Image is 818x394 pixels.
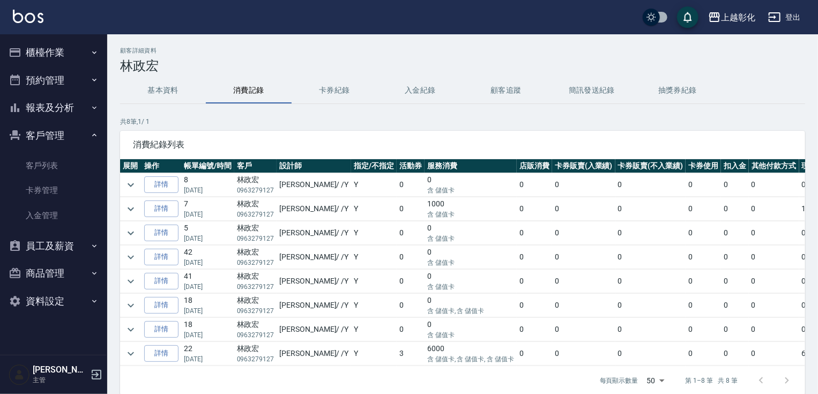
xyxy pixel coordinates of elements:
[517,246,552,269] td: 0
[237,330,274,340] p: 0963279127
[4,66,103,94] button: 預約管理
[4,287,103,315] button: 資料設定
[33,375,87,385] p: 主管
[351,173,397,197] td: Y
[764,8,805,27] button: 登出
[234,294,277,317] td: 林政宏
[463,78,549,103] button: 顧客追蹤
[184,258,232,267] p: [DATE]
[234,159,277,173] th: 客戶
[397,270,425,293] td: 0
[721,221,749,245] td: 0
[120,47,805,54] h2: 顧客詳細資料
[377,78,463,103] button: 入金紀錄
[721,342,749,366] td: 0
[133,139,792,150] span: 消費紀錄列表
[749,221,799,245] td: 0
[397,318,425,341] td: 0
[427,330,514,340] p: 含 儲值卡
[427,210,514,219] p: 含 儲值卡
[120,117,805,127] p: 共 8 筆, 1 / 1
[615,270,686,293] td: 0
[686,318,721,341] td: 0
[517,294,552,317] td: 0
[517,173,552,197] td: 0
[351,342,397,366] td: Y
[120,58,805,73] h3: 林政宏
[144,297,179,314] a: 詳情
[615,342,686,366] td: 0
[686,342,721,366] td: 0
[721,11,755,24] div: 上越彰化
[234,221,277,245] td: 林政宏
[351,159,397,173] th: 指定/不指定
[721,197,749,221] td: 0
[234,318,277,341] td: 林政宏
[181,197,234,221] td: 7
[144,249,179,265] a: 詳情
[181,159,234,173] th: 帳單編號/時間
[549,78,635,103] button: 簡訊發送紀錄
[615,294,686,317] td: 0
[184,354,232,364] p: [DATE]
[615,221,686,245] td: 0
[397,197,425,221] td: 0
[234,173,277,197] td: 林政宏
[552,246,615,269] td: 0
[4,122,103,150] button: 客戶管理
[277,342,351,366] td: [PERSON_NAME] / /Y
[427,354,514,364] p: 含 儲值卡, 含 儲值卡, 含 儲值卡
[425,342,517,366] td: 6000
[749,294,799,317] td: 0
[123,201,139,217] button: expand row
[721,294,749,317] td: 0
[615,197,686,221] td: 0
[4,39,103,66] button: 櫃檯作業
[425,318,517,341] td: 0
[181,246,234,269] td: 42
[517,270,552,293] td: 0
[123,298,139,314] button: expand row
[686,246,721,269] td: 0
[234,270,277,293] td: 林政宏
[181,318,234,341] td: 18
[749,173,799,197] td: 0
[351,197,397,221] td: Y
[721,173,749,197] td: 0
[181,270,234,293] td: 41
[517,318,552,341] td: 0
[4,178,103,203] a: 卡券管理
[9,364,30,385] img: Person
[397,246,425,269] td: 0
[427,185,514,195] p: 含 儲值卡
[120,159,142,173] th: 展開
[144,200,179,217] a: 詳情
[4,153,103,178] a: 客戶列表
[517,159,552,173] th: 店販消費
[686,376,738,385] p: 第 1–8 筆 共 8 筆
[4,259,103,287] button: 商品管理
[552,197,615,221] td: 0
[277,246,351,269] td: [PERSON_NAME] / /Y
[234,197,277,221] td: 林政宏
[397,294,425,317] td: 0
[184,234,232,243] p: [DATE]
[123,273,139,289] button: expand row
[615,173,686,197] td: 0
[425,270,517,293] td: 0
[144,345,179,362] a: 詳情
[677,6,698,28] button: save
[351,246,397,269] td: Y
[517,221,552,245] td: 0
[206,78,292,103] button: 消費記錄
[749,270,799,293] td: 0
[615,246,686,269] td: 0
[4,94,103,122] button: 報表及分析
[749,159,799,173] th: 其他付款方式
[184,282,232,292] p: [DATE]
[234,246,277,269] td: 林政宏
[351,294,397,317] td: Y
[425,246,517,269] td: 0
[123,249,139,265] button: expand row
[425,173,517,197] td: 0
